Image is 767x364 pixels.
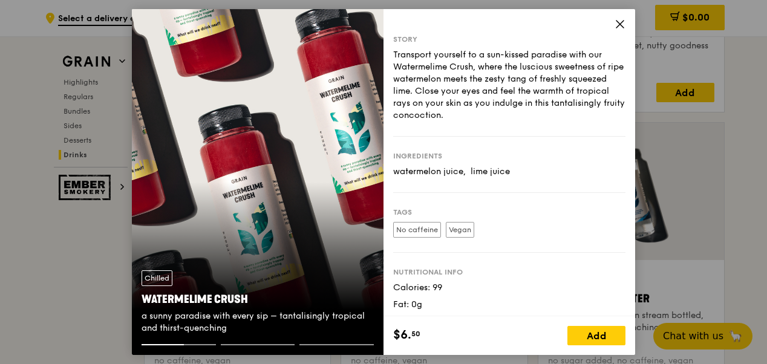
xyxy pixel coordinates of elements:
div: Calories: 99 [393,282,625,294]
div: Add [567,326,625,345]
span: $6. [393,326,411,344]
div: Nutritional info [393,267,625,277]
span: 50 [411,329,420,339]
div: a sunny paradise with every sip – tantalisingly tropical and thirst-quenching [142,310,374,334]
div: Ingredients [393,151,625,161]
label: No caffeine [393,222,441,238]
div: Transport yourself to a sun-kissed paradise with our Watermelime Crush, where the luscious sweetn... [393,49,625,122]
label: Vegan [446,222,474,238]
div: Tags [393,207,625,217]
div: Watermelime Crush [142,291,374,308]
div: watermelon juice, lime juice [393,166,625,178]
div: Story [393,34,625,44]
div: Chilled [142,270,172,286]
div: Fat: 0g [393,299,625,311]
